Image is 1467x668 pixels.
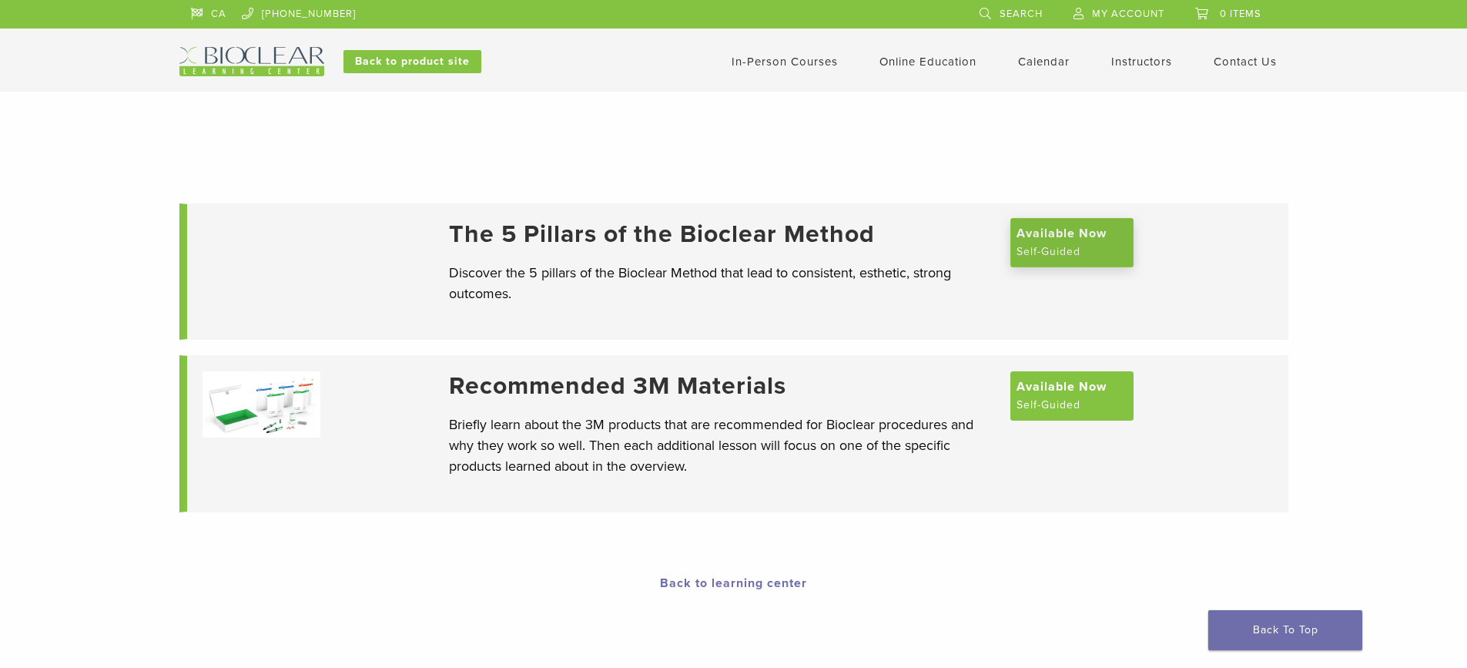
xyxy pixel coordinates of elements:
p: Discover the 5 pillars of the Bioclear Method that lead to consistent, esthetic, strong outcomes. [449,263,995,304]
a: Instructors [1111,55,1172,69]
img: Bioclear [179,47,324,76]
a: Contact Us [1214,55,1277,69]
a: Back to learning center [660,576,807,591]
a: Available Now Self-Guided [1010,218,1134,267]
a: Recommended 3M Materials [449,371,995,401]
span: Available Now [1017,378,1107,396]
p: Briefly learn about the 3M products that are recommended for Bioclear procedures and why they wor... [449,415,995,477]
span: My Account [1092,8,1164,20]
span: Available Now [1017,224,1107,243]
a: In-Person Courses [732,55,838,69]
a: Back to product site [343,50,481,73]
a: Online Education [879,55,976,69]
a: Calendar [1018,55,1070,69]
a: The 5 Pillars of the Bioclear Method [449,220,995,249]
a: Back To Top [1208,610,1362,650]
span: Search [1000,8,1043,20]
span: Self-Guided [1017,396,1080,415]
a: Available Now Self-Guided [1010,371,1134,421]
span: 0 items [1220,8,1261,20]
